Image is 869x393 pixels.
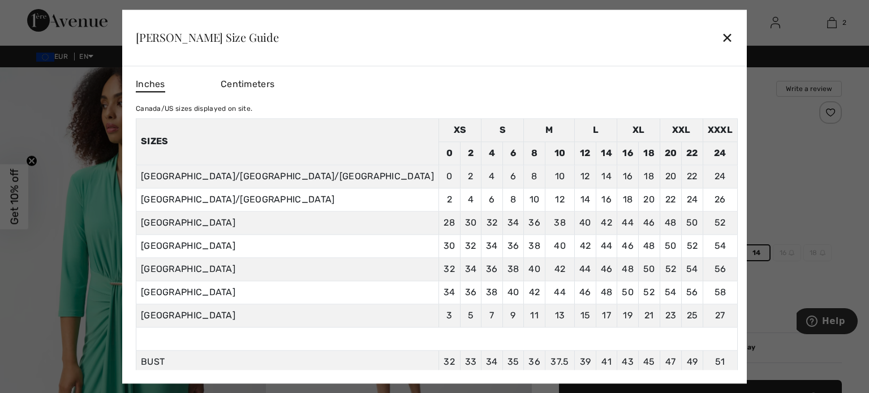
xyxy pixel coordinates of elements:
td: [GEOGRAPHIC_DATA] [136,211,438,234]
td: 28 [438,211,460,234]
td: 12 [545,188,574,211]
td: 24 [682,188,703,211]
td: 10 [545,165,574,188]
span: 33 [465,356,477,367]
td: 42 [575,234,596,257]
td: 9 [502,304,524,327]
td: 54 [682,257,703,280]
td: 32 [481,211,503,234]
span: 47 [665,356,676,367]
td: 40 [524,257,545,280]
span: 32 [444,356,455,367]
td: S [481,118,524,141]
td: 46 [617,234,639,257]
span: Centimeters [221,79,274,89]
td: 40 [575,211,596,234]
td: 0 [438,141,460,165]
td: [GEOGRAPHIC_DATA]/[GEOGRAPHIC_DATA] [136,188,438,211]
td: 50 [682,211,703,234]
td: [GEOGRAPHIC_DATA]/[GEOGRAPHIC_DATA]/[GEOGRAPHIC_DATA] [136,165,438,188]
td: 52 [703,211,737,234]
th: Sizes [136,118,438,165]
td: 20 [660,165,682,188]
td: 38 [481,280,503,304]
td: L [575,118,617,141]
td: 26 [703,188,737,211]
td: XS [438,118,481,141]
td: BUST [136,350,438,373]
td: 48 [596,280,617,304]
td: 20 [638,188,660,211]
td: 40 [502,280,524,304]
td: XL [617,118,660,141]
td: 17 [596,304,617,327]
td: 52 [638,280,660,304]
td: 16 [596,188,617,211]
span: 45 [643,356,655,367]
td: 4 [460,188,481,211]
td: 13 [545,304,574,327]
td: 6 [502,141,524,165]
td: 6 [502,165,524,188]
span: 43 [622,356,634,367]
td: 42 [545,257,574,280]
td: 0 [438,165,460,188]
td: 22 [682,141,703,165]
span: 41 [601,356,612,367]
td: XXL [660,118,703,141]
td: [GEOGRAPHIC_DATA] [136,257,438,280]
td: 36 [481,257,503,280]
td: 58 [703,280,737,304]
td: 48 [617,257,639,280]
td: 18 [617,188,639,211]
td: 15 [575,304,596,327]
td: 34 [481,234,503,257]
td: 36 [502,234,524,257]
td: 54 [660,280,682,304]
td: 11 [524,304,545,327]
span: 37.5 [550,356,569,367]
td: 56 [682,280,703,304]
td: 8 [524,165,545,188]
td: 4 [481,141,503,165]
td: 44 [545,280,574,304]
td: 2 [460,141,481,165]
td: 8 [502,188,524,211]
td: 18 [638,165,660,188]
td: 38 [524,234,545,257]
td: 44 [575,257,596,280]
td: 27 [703,304,737,327]
td: XXXL [703,118,737,141]
div: [PERSON_NAME] Size Guide [136,32,279,43]
td: 42 [524,280,545,304]
td: [GEOGRAPHIC_DATA] [136,304,438,327]
span: 39 [580,356,591,367]
span: 34 [486,356,498,367]
td: 16 [617,165,639,188]
td: 20 [660,141,682,165]
span: Help [25,8,49,18]
td: 46 [638,211,660,234]
td: 38 [545,211,574,234]
td: 36 [460,280,481,304]
td: 12 [575,165,596,188]
td: [GEOGRAPHIC_DATA] [136,280,438,304]
td: 8 [524,141,545,165]
td: 6 [481,188,503,211]
td: [GEOGRAPHIC_DATA] [136,234,438,257]
span: 35 [507,356,519,367]
td: 30 [438,234,460,257]
td: 36 [524,211,545,234]
td: 23 [660,304,682,327]
td: 46 [575,280,596,304]
span: 36 [528,356,540,367]
td: 50 [660,234,682,257]
td: 50 [638,257,660,280]
td: 34 [502,211,524,234]
td: 2 [460,165,481,188]
td: 44 [617,211,639,234]
td: 40 [545,234,574,257]
td: M [524,118,575,141]
td: 5 [460,304,481,327]
td: 14 [596,165,617,188]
